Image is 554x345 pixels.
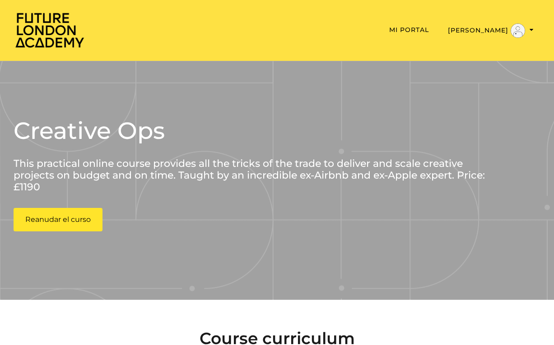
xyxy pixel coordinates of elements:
[445,23,536,38] button: Menú alternativo
[14,208,102,231] a: Reanudar el curso
[14,158,488,193] p: This practical online course provides all the tricks of the trade to deliver and scale creative p...
[389,26,429,34] a: Mi Portal
[14,115,488,147] h2: Creative Ops
[14,12,86,48] img: Home Page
